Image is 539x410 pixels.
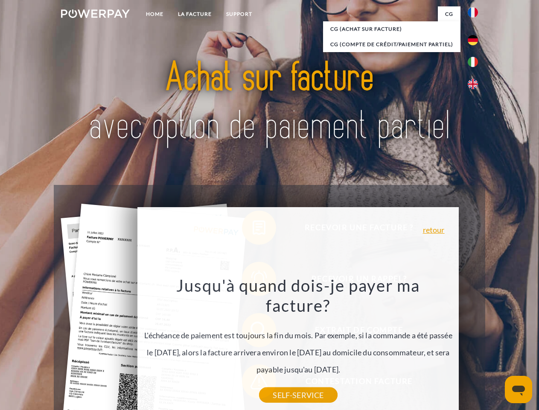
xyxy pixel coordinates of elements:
[468,79,478,89] img: en
[323,21,460,37] a: CG (achat sur facture)
[423,226,445,234] a: retour
[219,6,259,22] a: Support
[82,41,457,164] img: title-powerpay_fr.svg
[468,7,478,18] img: fr
[468,35,478,45] img: de
[139,6,171,22] a: Home
[259,387,337,403] a: SELF-SERVICE
[323,37,460,52] a: CG (Compte de crédit/paiement partiel)
[468,57,478,67] img: it
[143,275,454,316] h3: Jusqu'à quand dois-je payer ma facture?
[61,9,130,18] img: logo-powerpay-white.svg
[438,6,460,22] a: CG
[143,275,454,395] div: L'échéance de paiement est toujours la fin du mois. Par exemple, si la commande a été passée le [...
[171,6,219,22] a: LA FACTURE
[505,376,532,403] iframe: Bouton de lancement de la fenêtre de messagerie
